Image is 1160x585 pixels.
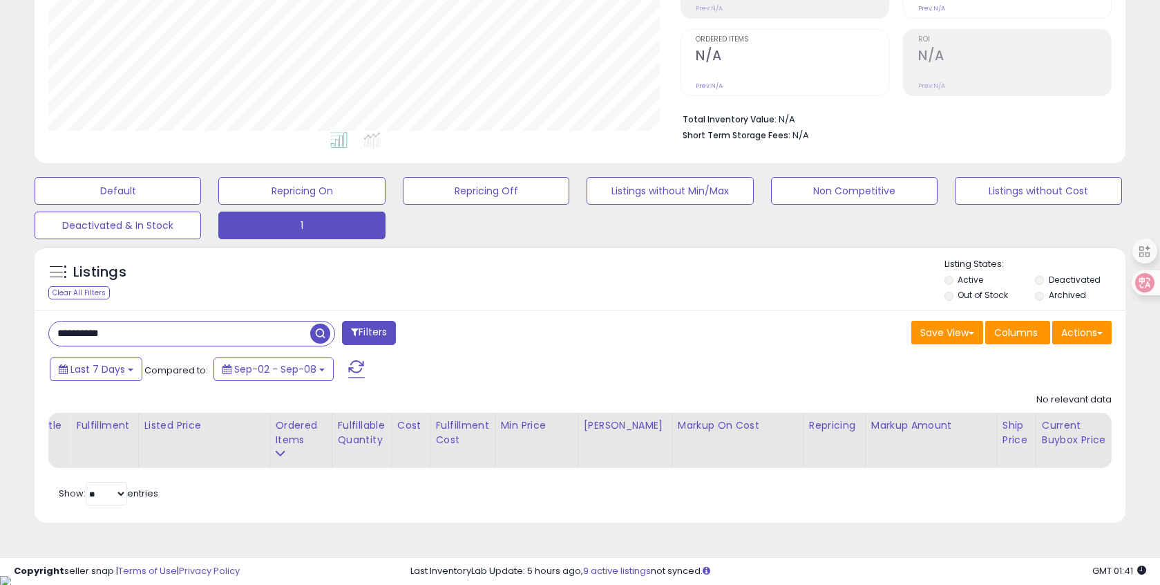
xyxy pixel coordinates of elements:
div: Clear All Filters [48,286,110,299]
button: Repricing On [218,177,385,205]
button: Non Competitive [771,177,938,205]
div: Min Price [501,418,572,433]
div: Markup Amount [871,418,991,433]
small: Prev: N/A [918,82,945,90]
th: The percentage added to the cost of goods (COGS) that forms the calculator for Min & Max prices. [672,413,803,468]
button: Repricing Off [403,177,569,205]
button: 1 [218,212,385,239]
div: Current Buybox Price [1042,418,1113,447]
span: Ordered Items [696,36,888,44]
button: Save View [911,321,983,344]
label: Deactivated [1049,274,1101,286]
div: Markup on Cost [678,418,797,433]
p: Listing States: [944,258,1125,271]
button: Listings without Cost [955,177,1121,205]
li: N/A [683,110,1101,127]
div: Title [39,418,64,433]
b: Short Term Storage Fees: [683,129,790,141]
button: Listings without Min/Max [587,177,753,205]
div: seller snap | | [14,565,240,578]
b: Total Inventory Value: [683,113,777,125]
div: Last InventoryLab Update: 5 hours ago, not synced. [410,565,1146,578]
h5: Listings [73,263,126,282]
small: Prev: N/A [696,82,723,90]
button: Last 7 Days [50,357,142,381]
label: Active [958,274,983,286]
strong: Copyright [14,564,64,577]
h2: N/A [696,48,888,66]
div: Cost [397,418,424,433]
span: Compared to: [144,364,208,377]
button: Actions [1052,321,1112,344]
label: Out of Stock [958,289,1008,301]
a: 9 active listings [583,564,651,577]
div: [PERSON_NAME] [584,418,666,433]
span: Columns [994,326,1038,340]
span: 2025-09-18 01:41 GMT [1092,564,1146,577]
span: Show: entries [59,487,158,500]
label: Archived [1049,289,1086,301]
span: ROI [918,36,1111,44]
button: Columns [985,321,1050,344]
div: No relevant data [1036,393,1112,407]
div: Listed Price [144,418,264,433]
span: Sep-02 - Sep-08 [234,362,316,376]
small: Prev: N/A [696,4,723,12]
div: Fulfillment Cost [436,418,489,447]
a: Terms of Use [118,564,177,577]
div: Fulfillable Quantity [338,418,386,447]
button: Filters [342,321,396,345]
div: Ordered Items [276,418,326,447]
div: Repricing [809,418,859,433]
a: Privacy Policy [179,564,240,577]
div: Ship Price [1002,418,1030,447]
button: Default [35,177,201,205]
small: Prev: N/A [918,4,945,12]
button: Deactivated & In Stock [35,212,201,239]
div: Fulfillment [76,418,132,433]
h2: N/A [918,48,1111,66]
span: N/A [792,129,809,142]
span: Last 7 Days [70,362,125,376]
button: Sep-02 - Sep-08 [213,357,334,381]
